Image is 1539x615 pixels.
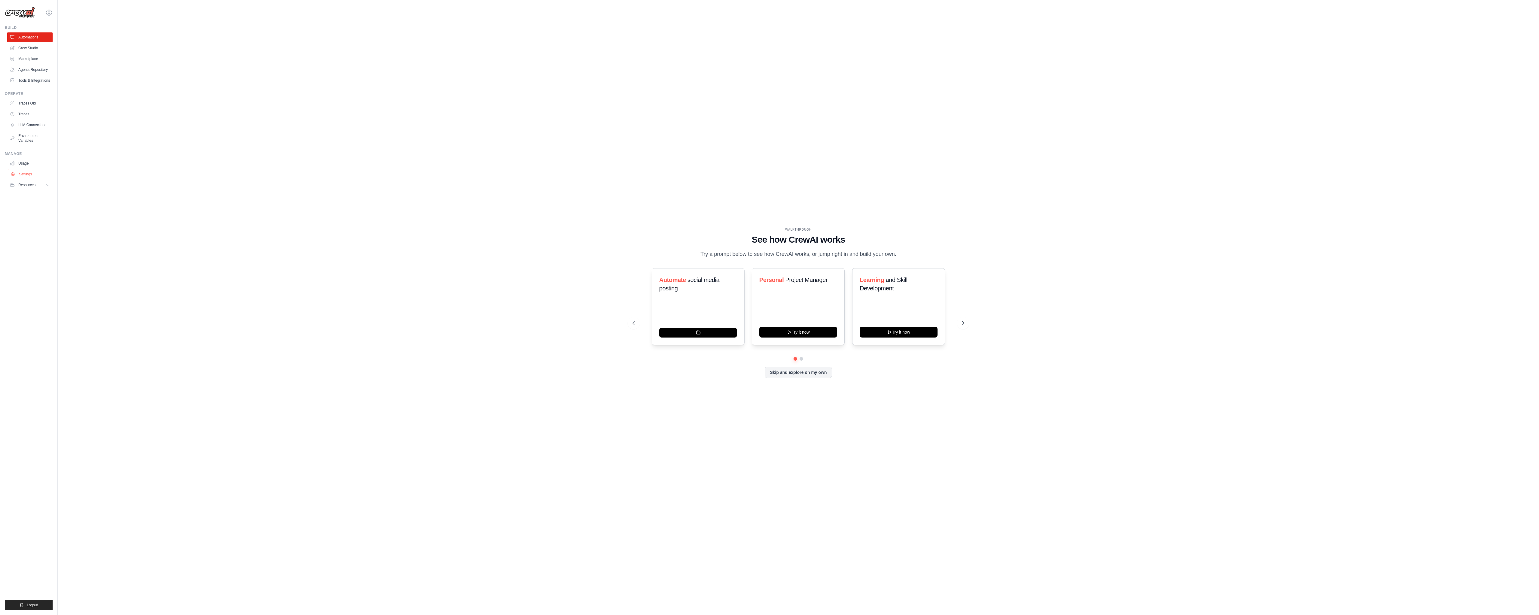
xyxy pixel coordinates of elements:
button: Logout [5,600,53,610]
span: Resources [18,183,35,187]
span: Automate [659,277,686,283]
button: Resources [7,180,53,190]
div: Operate [5,91,53,96]
div: Manage [5,151,53,156]
a: Traces [7,109,53,119]
span: Learning [860,277,884,283]
div: チャットウィジェット [1509,586,1539,615]
a: Tools & Integrations [7,76,53,85]
h1: See how CrewAI works [632,234,964,245]
span: Personal [759,277,784,283]
a: Automations [7,32,53,42]
span: Logout [27,603,38,607]
button: Try it now [759,327,837,338]
a: Agents Repository [7,65,53,74]
a: LLM Connections [7,120,53,130]
div: WALKTHROUGH [632,227,964,232]
span: social media posting [659,277,720,292]
a: Crew Studio [7,43,53,53]
iframe: Chat Widget [1509,586,1539,615]
span: Project Manager [785,277,828,283]
div: Build [5,25,53,30]
a: Environment Variables [7,131,53,145]
span: and Skill Development [860,277,907,292]
button: Try it now [860,327,938,338]
button: Skip and explore on my own [765,367,832,378]
a: Usage [7,159,53,168]
a: Traces Old [7,98,53,108]
p: Try a prompt below to see how CrewAI works, or jump right in and build your own. [697,250,899,259]
a: Settings [8,169,53,179]
a: Marketplace [7,54,53,64]
img: Logo [5,7,35,18]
